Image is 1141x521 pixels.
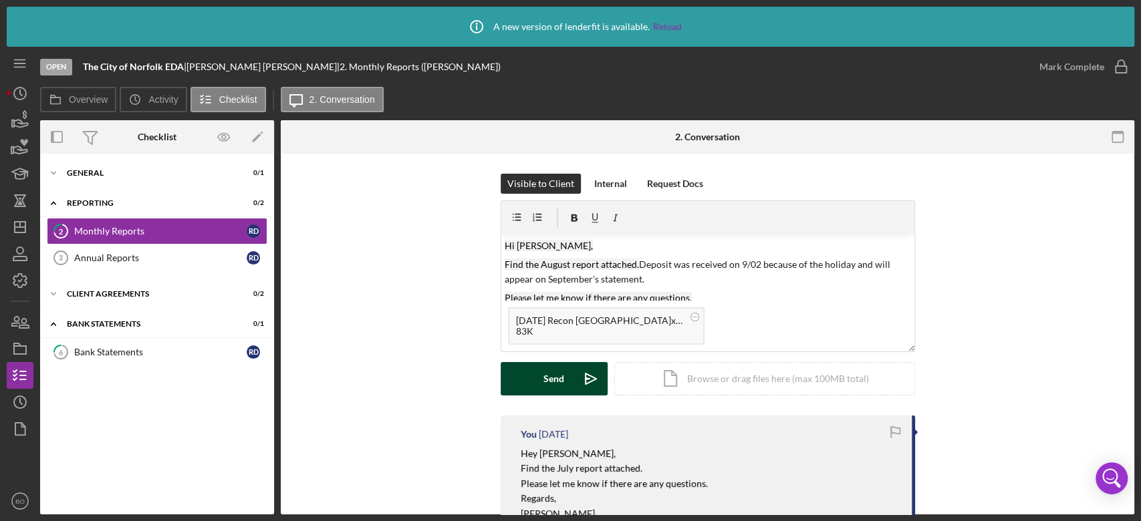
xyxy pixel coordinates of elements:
a: 2Monthly ReportsRD [47,218,267,244]
button: Request Docs [640,174,710,194]
mark: Find the July report attached. [521,462,642,474]
b: The City of Norfolk EDA [83,61,184,72]
div: [PERSON_NAME] [PERSON_NAME] | [186,61,340,72]
button: Overview [40,87,116,112]
div: 0 / 1 [240,169,264,177]
div: R D [247,345,260,359]
div: 2. Conversation [675,132,740,142]
div: Visible to Client [507,174,574,194]
label: Overview [69,94,108,105]
div: R D [247,251,260,265]
div: 0 / 2 [240,290,264,298]
div: [DATE] Recon [GEOGRAPHIC_DATA]xlsx [516,315,683,326]
div: 83K [516,326,683,337]
div: General [67,169,231,177]
mark: Hi [PERSON_NAME], [505,240,593,251]
div: Reporting [67,199,231,207]
mark: Find the August report attached. [505,258,639,270]
button: 2. Conversation [281,87,384,112]
div: Client Agreements [67,290,231,298]
mark: Regards, [521,492,556,504]
button: Visible to Client [501,174,581,194]
div: Open Intercom Messenger [1096,462,1128,494]
div: 2. Monthly Reports ([PERSON_NAME]) [340,61,501,72]
div: You [521,429,537,440]
a: 6Bank StatementsRD [47,339,267,365]
a: Reload [653,21,682,32]
div: Request Docs [647,174,703,194]
div: Checklist [138,132,176,142]
mark: [PERSON_NAME] [521,508,595,519]
mark: Please let me know if there are any questions. [505,292,692,303]
text: BO [15,498,25,505]
div: Internal [594,174,627,194]
div: 0 / 1 [240,320,264,328]
div: A new version of lenderfit is available. [460,10,682,43]
button: Internal [588,174,634,194]
label: 2. Conversation [309,94,375,105]
div: | [83,61,186,72]
div: 0 / 2 [240,199,264,207]
a: 3Annual ReportsRD [47,244,267,271]
div: Monthly Reports [74,226,247,236]
time: 2025-08-06 20:20 [539,429,568,440]
button: Activity [120,87,186,112]
p: Deposit was received on 9/02 because of the holiday and will appear on September's statement. [505,257,910,287]
button: Mark Complete [1026,53,1134,80]
label: Activity [148,94,178,105]
button: Checklist [191,87,266,112]
div: Bank Statements [67,320,231,328]
div: Mark Complete [1039,53,1104,80]
button: Send [501,362,608,395]
button: BO [7,488,33,514]
div: Open [40,59,72,75]
mark: Please let me know if there are any questions. [521,478,708,489]
mark: Hey [PERSON_NAME], [521,448,616,459]
tspan: 6 [59,347,64,356]
tspan: 3 [59,254,63,262]
tspan: 2 [59,226,63,235]
div: Annual Reports [74,252,247,263]
div: Send [543,362,564,395]
div: R D [247,224,260,238]
div: Bank Statements [74,347,247,357]
label: Checklist [219,94,257,105]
